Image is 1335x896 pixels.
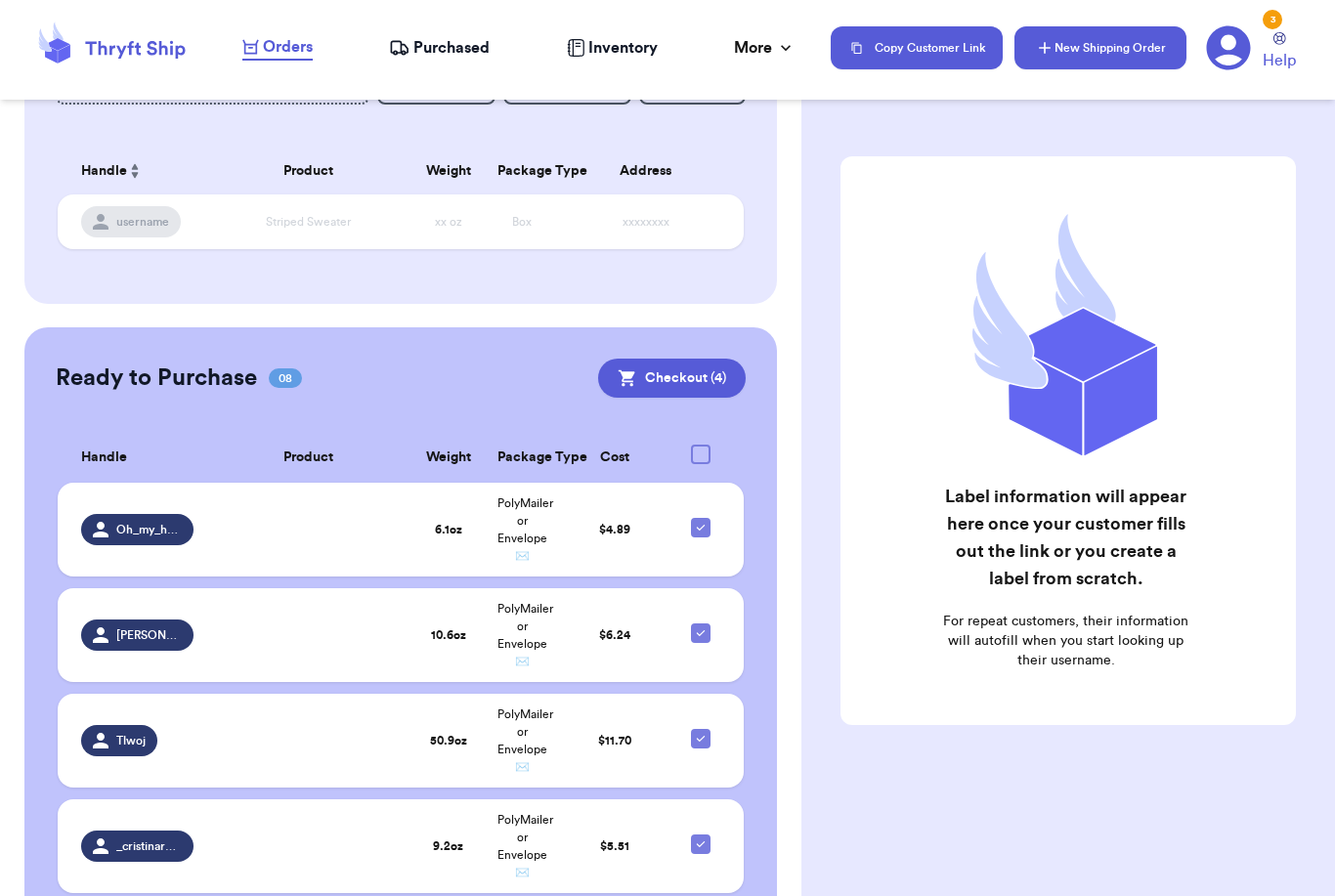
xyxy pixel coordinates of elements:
[269,368,302,388] span: 08
[263,35,313,59] span: Orders
[512,216,532,228] span: Box
[389,36,490,60] a: Purchased
[81,161,127,182] span: Handle
[411,148,486,194] th: Weight
[567,36,658,60] a: Inventory
[1263,10,1282,29] div: 3
[497,497,553,562] span: PolyMailer or Envelope ✉️
[127,159,143,183] button: Sort ascending
[599,524,630,535] span: $ 4.89
[497,603,553,667] span: PolyMailer or Envelope ✉️
[242,35,313,61] a: Orders
[1263,49,1296,72] span: Help
[430,735,467,747] strong: 50.9 oz
[734,36,796,60] div: More
[205,148,411,194] th: Product
[1014,26,1186,69] button: New Shipping Order
[940,612,1192,670] p: For repeat customers, their information will autofill when you start looking up their username.
[497,814,553,878] span: PolyMailer or Envelope ✉️
[599,629,630,641] span: $ 6.24
[413,36,490,60] span: Purchased
[831,26,1003,69] button: Copy Customer Link
[598,359,746,398] button: Checkout (4)
[431,629,466,641] strong: 10.6 oz
[56,363,257,394] h2: Ready to Purchase
[1206,25,1251,70] a: 3
[940,483,1192,592] h2: Label information will appear here once your customer fills out the link or you create a label fr...
[205,433,411,483] th: Product
[116,627,182,643] span: [PERSON_NAME].[PERSON_NAME]
[486,148,560,194] th: Package Type
[116,838,182,854] span: _cristinarobles
[116,214,169,230] span: username
[559,433,669,483] th: Cost
[411,433,486,483] th: Weight
[116,522,182,537] span: Oh_my_hevans
[486,433,560,483] th: Package Type
[559,148,744,194] th: Address
[600,840,629,852] span: $ 5.51
[433,840,463,852] strong: 9.2 oz
[266,216,351,228] span: Striped Sweater
[435,524,462,535] strong: 6.1 oz
[81,448,127,468] span: Handle
[435,216,462,228] span: xx oz
[588,36,658,60] span: Inventory
[497,708,553,773] span: PolyMailer or Envelope ✉️
[116,733,146,748] span: Tlwoj
[1263,32,1296,72] a: Help
[623,216,669,228] span: xxxxxxxx
[598,735,631,747] span: $ 11.70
